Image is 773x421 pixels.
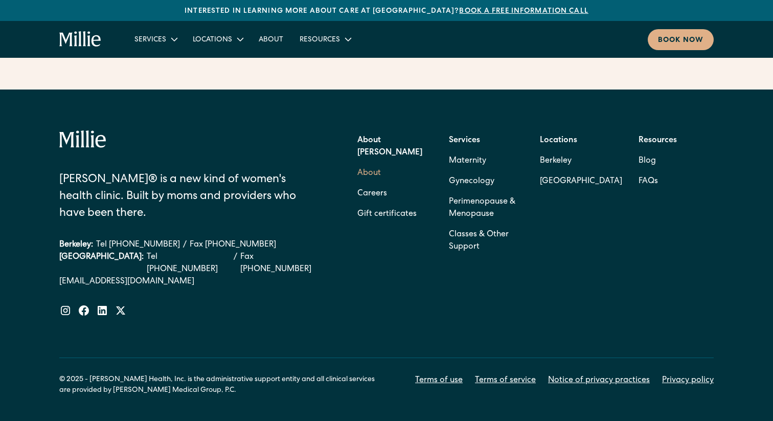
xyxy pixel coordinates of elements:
[662,374,714,387] a: Privacy policy
[459,8,588,15] a: Book a free information call
[240,251,327,276] a: Fax [PHONE_NUMBER]
[639,137,677,145] strong: Resources
[300,35,340,46] div: Resources
[648,29,714,50] a: Book now
[357,204,417,225] a: Gift certificates
[357,137,422,157] strong: About [PERSON_NAME]
[59,172,300,223] div: [PERSON_NAME]® is a new kind of women's health clinic. Built by moms and providers who have been ...
[415,374,463,387] a: Terms of use
[59,374,386,396] div: © 2025 - [PERSON_NAME] Health, Inc. is the administrative support entity and all clinical service...
[251,31,291,48] a: About
[147,251,231,276] a: Tel [PHONE_NUMBER]
[190,239,276,251] a: Fax [PHONE_NUMBER]
[540,151,622,171] a: Berkeley
[59,276,327,288] a: [EMAIL_ADDRESS][DOMAIN_NAME]
[183,239,187,251] div: /
[449,137,480,145] strong: Services
[193,35,232,46] div: Locations
[658,35,703,46] div: Book now
[639,151,656,171] a: Blog
[234,251,237,276] div: /
[449,192,524,225] a: Perimenopause & Menopause
[475,374,536,387] a: Terms of service
[449,171,494,192] a: Gynecology
[357,163,381,184] a: About
[59,31,102,48] a: home
[59,239,93,251] div: Berkeley:
[357,184,387,204] a: Careers
[540,137,577,145] strong: Locations
[449,225,524,257] a: Classes & Other Support
[449,151,486,171] a: Maternity
[291,31,358,48] div: Resources
[96,239,180,251] a: Tel [PHONE_NUMBER]
[639,171,658,192] a: FAQs
[126,31,185,48] div: Services
[185,31,251,48] div: Locations
[134,35,166,46] div: Services
[548,374,650,387] a: Notice of privacy practices
[540,171,622,192] a: [GEOGRAPHIC_DATA]
[59,251,144,276] div: [GEOGRAPHIC_DATA]:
